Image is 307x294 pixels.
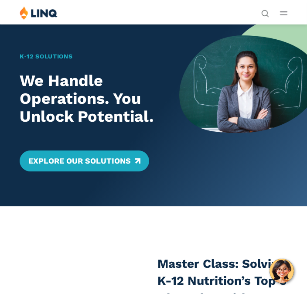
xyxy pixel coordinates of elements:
a: Explore Our Solutions [20,150,149,171]
button: Open Main Menu [280,8,287,18]
h2: We Handle Operations. You Unlock Potential. [20,72,167,126]
img: LINQ | K‑12 Software [20,6,58,20]
nav: Utility Navigation [261,6,269,17]
h1: K‑12 Solutions [20,52,167,61]
button: Open Search Bar [261,9,269,17]
button: Hello, have a question? Let’s chat. [269,259,294,283]
img: Home Banner [179,24,307,206]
